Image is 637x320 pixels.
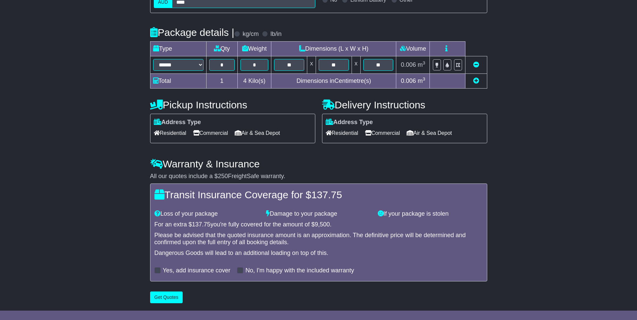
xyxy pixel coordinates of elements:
td: x [307,56,316,74]
span: Residential [154,128,186,138]
td: Qty [206,42,237,56]
span: 137.75 [192,221,211,228]
div: For an extra $ you're fully covered for the amount of $ . [154,221,483,228]
label: lb/in [270,31,281,38]
h4: Delivery Instructions [322,99,487,110]
button: Get Quotes [150,291,183,303]
span: 0.006 [401,61,416,68]
h4: Pickup Instructions [150,99,315,110]
td: 1 [206,74,237,89]
label: Yes, add insurance cover [163,267,230,274]
label: Address Type [154,119,201,126]
td: x [352,56,360,74]
span: 9,500 [315,221,330,228]
td: Kilo(s) [237,74,271,89]
span: 250 [218,173,228,179]
span: 137.75 [311,189,342,200]
td: Weight [237,42,271,56]
td: Dimensions (L x W x H) [271,42,396,56]
a: Remove this item [473,61,479,68]
span: Commercial [193,128,228,138]
h4: Transit Insurance Coverage for $ [154,189,483,200]
span: m [418,61,425,68]
span: 4 [243,77,246,84]
h4: Package details | [150,27,234,38]
span: m [418,77,425,84]
label: Address Type [326,119,373,126]
td: Dimensions in Centimetre(s) [271,74,396,89]
td: Total [150,74,206,89]
sup: 3 [423,60,425,65]
span: Air & Sea Depot [407,128,452,138]
div: If your package is stolen [374,210,486,218]
td: Type [150,42,206,56]
label: kg/cm [242,31,259,38]
div: Please be advised that the quoted insurance amount is an approximation. The definitive price will... [154,232,483,246]
a: Add new item [473,77,479,84]
div: All our quotes include a $ FreightSafe warranty. [150,173,487,180]
div: Dangerous Goods will lead to an additional loading on top of this. [154,250,483,257]
span: Air & Sea Depot [235,128,280,138]
h4: Warranty & Insurance [150,158,487,169]
span: 0.006 [401,77,416,84]
span: Commercial [365,128,400,138]
sup: 3 [423,76,425,82]
div: Loss of your package [151,210,263,218]
span: Residential [326,128,358,138]
div: Damage to your package [263,210,374,218]
td: Volume [396,42,430,56]
label: No, I'm happy with the included warranty [245,267,354,274]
